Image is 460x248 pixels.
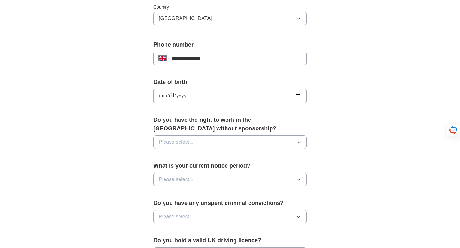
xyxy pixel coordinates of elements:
span: Please select... [159,176,194,183]
span: [GEOGRAPHIC_DATA] [159,15,212,22]
button: [GEOGRAPHIC_DATA] [153,12,307,25]
label: Do you hold a valid UK driving licence? [153,236,307,245]
button: Please select... [153,210,307,223]
span: Please select... [159,138,194,146]
label: Date of birth [153,78,307,86]
label: Do you have any unspent criminal convictions? [153,199,307,208]
label: Phone number [153,40,307,49]
label: Country [153,4,307,11]
button: Please select... [153,173,307,186]
span: Please select... [159,213,194,221]
label: What is your current notice period? [153,162,307,170]
button: Please select... [153,135,307,149]
label: Do you have the right to work in the [GEOGRAPHIC_DATA] without sponsorship? [153,116,307,133]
